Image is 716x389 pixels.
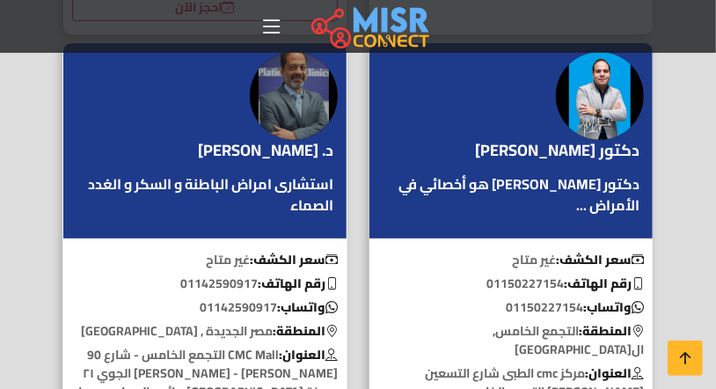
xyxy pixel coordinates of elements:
a: استشارى امراض الباطنة و السكر و الغدد الصماء [72,173,338,216]
p: 01142590917 [63,275,347,293]
b: المنطقة: [579,319,644,342]
a: دكتور [PERSON_NAME] [475,137,644,164]
p: مصر الجديدة , [GEOGRAPHIC_DATA] [63,322,347,341]
img: main.misr_connect [311,4,429,48]
a: د. [PERSON_NAME] [198,137,338,164]
b: سعر الكشف: [250,248,338,271]
b: العنوان: [585,362,644,385]
p: 01150227154 [369,298,653,317]
p: التجمع الخامس, ال[GEOGRAPHIC_DATA] [369,322,653,359]
p: 01150227154 [369,275,653,293]
b: رقم الهاتف: [258,272,338,295]
p: غير متاح [369,251,653,269]
img: دكتور محمد كامل [556,52,644,140]
p: غير متاح [63,251,347,269]
b: رقم الهاتف: [564,272,644,295]
p: 01142590917 [63,298,347,317]
h4: دكتور [PERSON_NAME] [475,141,639,160]
b: واتساب: [583,296,644,319]
h4: د. [PERSON_NAME] [198,141,333,160]
b: المنطقة: [273,319,338,342]
a: دكتور [PERSON_NAME] هو أخصائي في الأمراض ... [378,173,644,216]
b: العنوان: [279,343,338,366]
b: سعر الكشف: [556,248,644,271]
b: واتساب: [277,296,338,319]
img: د. هانى قلينى [250,52,338,140]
